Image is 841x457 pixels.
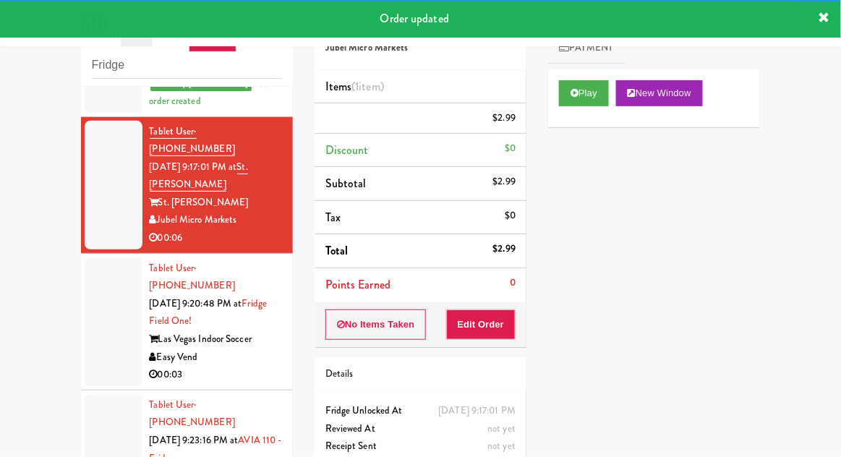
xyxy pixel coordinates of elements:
[505,207,516,225] div: $0
[359,78,380,95] ng-pluralize: item
[150,433,239,447] span: [DATE] 9:23:16 PM at
[325,402,516,420] div: Fridge Unlocked At
[325,43,516,54] h5: Jubel Micro Markets
[325,437,516,456] div: Receipt Sent
[325,365,516,383] div: Details
[493,173,516,191] div: $2.99
[325,209,341,226] span: Tax
[150,330,282,349] div: Las Vegas Indoor Soccer
[150,366,282,384] div: 00:03
[150,124,235,157] a: Tablet User· [PHONE_NUMBER]
[150,229,282,247] div: 00:06
[616,80,703,106] button: New Window
[493,109,516,127] div: $2.99
[150,194,282,212] div: St. [PERSON_NAME]
[150,261,235,293] a: Tablet User· [PHONE_NUMBER]
[487,422,516,435] span: not yet
[150,398,235,430] a: Tablet User· [PHONE_NUMBER]
[510,274,516,292] div: 0
[150,211,282,229] div: Jubel Micro Markets
[380,10,449,27] span: Order updated
[325,142,369,158] span: Discount
[325,242,349,259] span: Total
[446,309,516,340] button: Edit Order
[493,240,516,258] div: $2.99
[150,296,242,310] span: [DATE] 9:20:48 PM at
[559,80,609,106] button: Play
[325,276,390,293] span: Points Earned
[505,140,516,158] div: $0
[325,420,516,438] div: Reviewed At
[150,76,268,108] span: order created
[150,349,282,367] div: Easy Vend
[548,32,625,64] a: Payment
[487,439,516,453] span: not yet
[92,52,282,79] input: Search vision orders
[81,117,293,254] li: Tablet User· [PHONE_NUMBER][DATE] 9:17:01 PM atSt. [PERSON_NAME]St. [PERSON_NAME]Jubel Micro Mark...
[351,78,384,95] span: (1 )
[325,78,384,95] span: Items
[325,309,427,340] button: No Items Taken
[81,254,293,390] li: Tablet User· [PHONE_NUMBER][DATE] 9:20:48 PM atFridge Field One!Las Vegas Indoor SoccerEasy Vend0...
[438,402,516,420] div: [DATE] 9:17:01 PM
[325,175,367,192] span: Subtotal
[150,160,237,174] span: [DATE] 9:17:01 PM at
